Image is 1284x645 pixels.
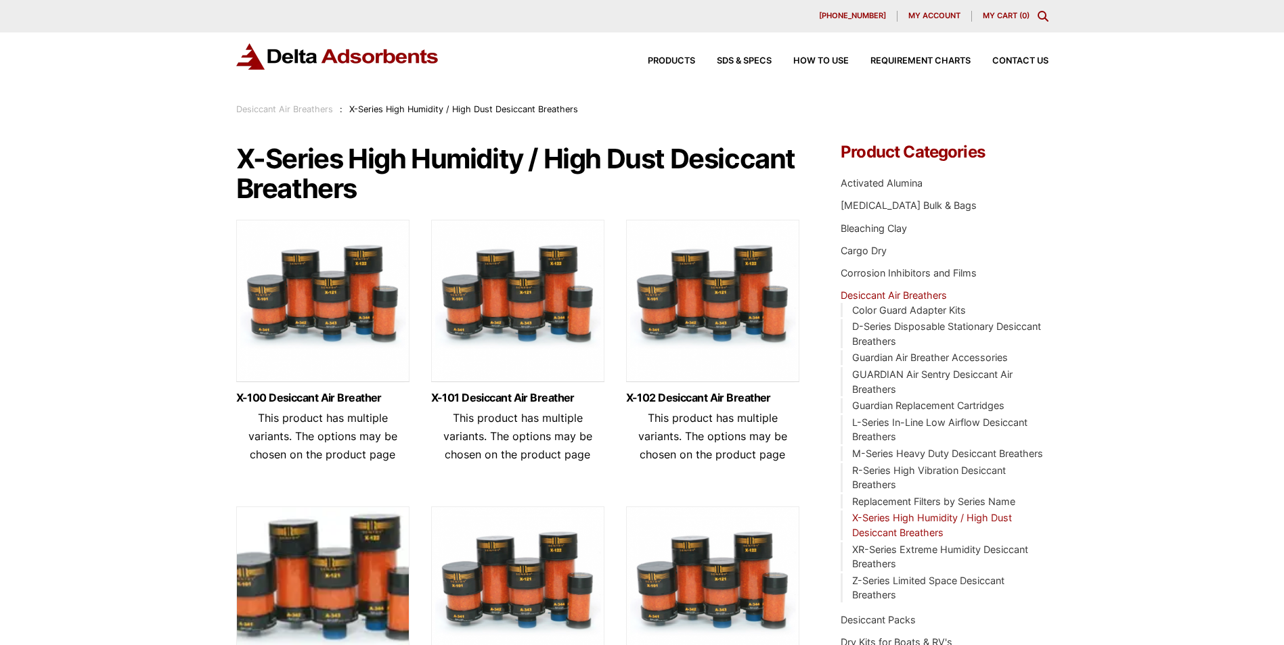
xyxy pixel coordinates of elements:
a: Z-Series Limited Space Desiccant Breathers [852,575,1004,601]
span: Requirement Charts [870,57,971,66]
h4: Product Categories [841,144,1048,160]
a: R-Series High Vibration Desiccant Breathers [852,464,1006,491]
a: X-101 Desiccant Air Breather [431,392,604,404]
a: X-Series High Humidity / High Dust Desiccant Breathers [852,512,1012,538]
a: My account [898,11,972,22]
a: M-Series Heavy Duty Desiccant Breathers [852,448,1043,459]
span: X-Series High Humidity / High Dust Desiccant Breathers [349,104,578,114]
a: Bleaching Clay [841,222,907,234]
a: Guardian Replacement Cartridges [852,400,1004,411]
a: X-100 Desiccant Air Breather [236,392,409,404]
a: D-Series Disposable Stationary Desiccant Breathers [852,320,1041,347]
a: Desiccant Air Breathers [841,289,947,301]
a: SDS & SPECS [695,57,772,66]
a: Requirement Charts [849,57,971,66]
span: 0 [1022,11,1027,20]
a: [MEDICAL_DATA] Bulk & Bags [841,199,977,211]
a: Contact Us [971,57,1048,66]
a: L-Series In-Line Low Airflow Desiccant Breathers [852,416,1027,443]
a: How to Use [772,57,849,66]
span: Products [648,57,695,66]
a: Color Guard Adapter Kits [852,304,966,316]
a: Cargo Dry [841,245,887,256]
div: Toggle Modal Content [1038,11,1048,22]
a: XR-Series Extreme Humidity Desiccant Breathers [852,544,1028,570]
a: Desiccant Packs [841,614,916,625]
a: X-102 Desiccant Air Breather [626,392,799,404]
h1: X-Series High Humidity / High Dust Desiccant Breathers [236,144,801,204]
a: Guardian Air Breather Accessories [852,352,1008,363]
img: Delta Adsorbents [236,43,439,70]
a: My Cart (0) [983,11,1030,20]
a: GUARDIAN Air Sentry Desiccant Air Breathers [852,368,1013,395]
a: Desiccant Air Breathers [236,104,333,114]
a: Replacement Filters by Series Name [852,496,1015,507]
span: How to Use [793,57,849,66]
span: This product has multiple variants. The options may be chosen on the product page [443,411,592,461]
span: This product has multiple variants. The options may be chosen on the product page [248,411,397,461]
span: Contact Us [992,57,1048,66]
span: My account [908,12,960,20]
span: SDS & SPECS [717,57,772,66]
span: This product has multiple variants. The options may be chosen on the product page [638,411,787,461]
span: : [340,104,342,114]
a: Products [626,57,695,66]
span: [PHONE_NUMBER] [819,12,886,20]
a: [PHONE_NUMBER] [808,11,898,22]
a: Corrosion Inhibitors and Films [841,267,977,279]
a: Activated Alumina [841,177,923,189]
